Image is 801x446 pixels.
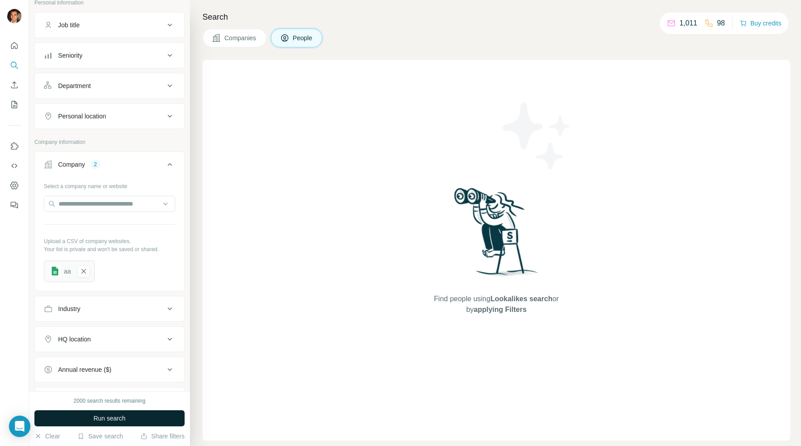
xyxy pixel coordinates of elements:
button: Department [35,75,184,97]
div: Personal location [58,112,106,121]
img: Surfe Illustration - Woman searching with binoculars [450,185,543,285]
div: Open Intercom Messenger [9,416,30,437]
button: Seniority [35,45,184,66]
img: Avatar [7,9,21,23]
div: aa [64,267,71,276]
button: Quick start [7,38,21,54]
h4: Search [202,11,790,23]
button: Feedback [7,197,21,213]
div: 2 [90,160,101,168]
div: Company [58,160,85,169]
div: Annual revenue ($) [58,365,111,374]
button: Save search [77,432,123,441]
p: 1,011 [679,18,697,29]
div: Seniority [58,51,82,60]
p: Upload a CSV of company websites. [44,237,175,245]
p: Your list is private and won't be saved or shared. [44,245,175,253]
img: Surfe Illustration - Stars [497,96,577,176]
span: Lookalikes search [490,295,552,303]
div: Industry [58,304,80,313]
p: Company information [34,138,185,146]
button: Dashboard [7,177,21,194]
button: Share filters [140,432,185,441]
button: Industry [35,298,184,320]
span: People [293,34,313,42]
span: Find people using or by [425,294,568,315]
span: Companies [224,34,257,42]
button: Job title [35,14,184,36]
div: Department [58,81,91,90]
img: gsheets icon [49,265,61,278]
button: Buy credits [740,17,781,29]
button: Company2 [35,154,184,179]
button: Search [7,57,21,73]
button: Enrich CSV [7,77,21,93]
button: My lists [7,97,21,113]
span: Run search [93,414,126,423]
span: applying Filters [474,306,527,313]
button: Annual revenue ($) [35,359,184,380]
button: Use Surfe API [7,158,21,174]
div: Job title [58,21,80,29]
button: Clear [34,432,60,441]
button: Personal location [35,105,184,127]
div: 2000 search results remaining [74,397,146,405]
div: HQ location [58,335,91,344]
button: Employees (size) [35,389,184,411]
div: Select a company name or website [44,179,175,190]
button: Run search [34,410,185,426]
button: HQ location [35,328,184,350]
button: Use Surfe on LinkedIn [7,138,21,154]
p: 98 [717,18,725,29]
